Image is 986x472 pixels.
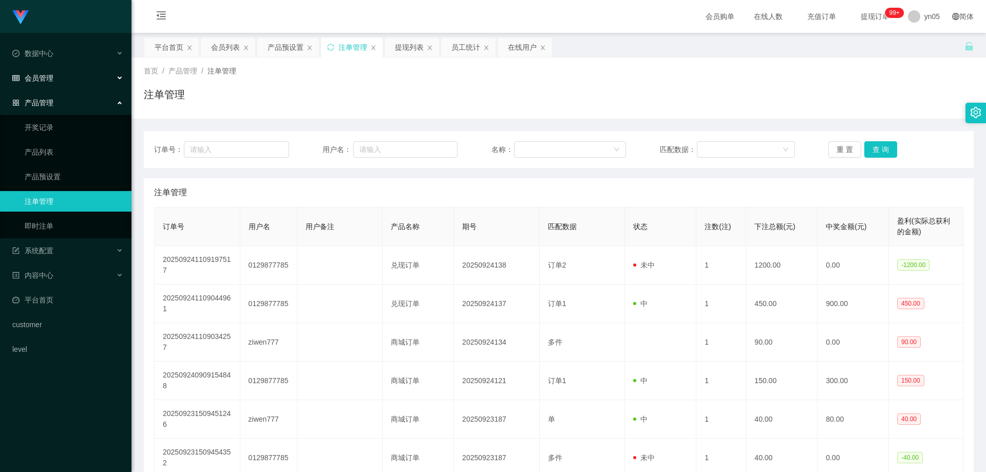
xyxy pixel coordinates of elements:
span: 40.00 [897,413,921,425]
span: 订单2 [548,261,566,269]
i: 图标: close [370,45,376,51]
span: 多件 [548,338,562,346]
span: 450.00 [897,298,924,309]
td: 兑现订单 [383,246,454,285]
span: 期号 [462,222,477,231]
td: 兑现订单 [383,285,454,323]
span: / [162,67,164,75]
td: 20250924137 [454,285,540,323]
td: 0129877785 [240,362,297,400]
span: 未中 [633,261,655,269]
td: 1 [696,323,746,362]
i: 图标: down [783,146,789,154]
a: customer [12,314,123,335]
span: 首页 [144,67,158,75]
span: 中 [633,415,648,423]
i: 图标: close [540,45,546,51]
i: 图标: sync [327,44,334,51]
span: 提现订单 [856,13,895,20]
td: 150.00 [746,362,818,400]
span: 中 [633,376,648,385]
td: ziwen777 [240,400,297,439]
td: 商城订单 [383,323,454,362]
i: 图标: close [427,45,433,51]
td: 1 [696,285,746,323]
td: 20250924138 [454,246,540,285]
span: 产品名称 [391,222,420,231]
div: 平台首页 [155,37,183,57]
td: ziwen777 [240,323,297,362]
span: 注数(注) [705,222,731,231]
i: 图标: close [186,45,193,51]
span: 在线人数 [749,13,788,20]
td: 1 [696,246,746,285]
span: 多件 [548,454,562,462]
span: -1200.00 [897,259,930,271]
i: 图标: check-circle-o [12,50,20,57]
div: 产品预设置 [268,37,304,57]
button: 重 置 [828,141,861,158]
div: 在线用户 [508,37,537,57]
sup: 324 [885,8,903,18]
a: 产品预设置 [25,166,123,187]
td: 0.00 [818,323,889,362]
td: 90.00 [746,323,818,362]
i: 图标: table [12,74,20,82]
span: -40.00 [897,452,923,463]
td: 300.00 [818,362,889,400]
div: 员工统计 [451,37,480,57]
td: 900.00 [818,285,889,323]
td: 20250924121 [454,362,540,400]
span: 盈利(实际总获利的金额) [897,217,950,236]
td: 202509241109197517 [155,246,240,285]
span: 产品管理 [12,99,53,107]
i: 图标: menu-fold [144,1,179,33]
a: level [12,339,123,360]
span: 注单管理 [207,67,236,75]
span: 用户名： [323,144,353,155]
span: 状态 [633,222,648,231]
td: 202509241109034257 [155,323,240,362]
i: 图标: close [483,45,489,51]
span: 订单1 [548,299,566,308]
span: 中 [633,299,648,308]
span: 匹配数据 [548,222,577,231]
span: 用户备注 [306,222,334,231]
span: 用户名 [249,222,270,231]
div: 会员列表 [211,37,240,57]
td: 20250924134 [454,323,540,362]
span: 下注总额(元) [754,222,795,231]
span: 注单管理 [154,186,187,199]
i: 图标: close [243,45,249,51]
i: 图标: appstore-o [12,99,20,106]
span: 订单号 [163,222,184,231]
span: 名称： [491,144,514,155]
div: 提现列表 [395,37,424,57]
span: 订单1 [548,376,566,385]
span: 产品管理 [168,67,197,75]
span: 系统配置 [12,247,53,255]
span: 充值订单 [802,13,841,20]
td: 1200.00 [746,246,818,285]
td: 0129877785 [240,246,297,285]
i: 图标: setting [970,107,981,118]
a: 图标: dashboard平台首页 [12,290,123,310]
td: 202509241109044961 [155,285,240,323]
span: / [201,67,203,75]
td: 202509240909154848 [155,362,240,400]
span: 未中 [633,454,655,462]
i: 图标: close [307,45,313,51]
td: 40.00 [746,400,818,439]
td: 1 [696,362,746,400]
h1: 注单管理 [144,87,185,102]
img: logo.9652507e.png [12,10,29,25]
i: 图标: global [952,13,959,20]
td: 商城订单 [383,400,454,439]
td: 1 [696,400,746,439]
a: 产品列表 [25,142,123,162]
span: 订单号： [154,144,184,155]
td: 80.00 [818,400,889,439]
input: 请输入 [184,141,289,158]
td: 202509231509451246 [155,400,240,439]
td: 商城订单 [383,362,454,400]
